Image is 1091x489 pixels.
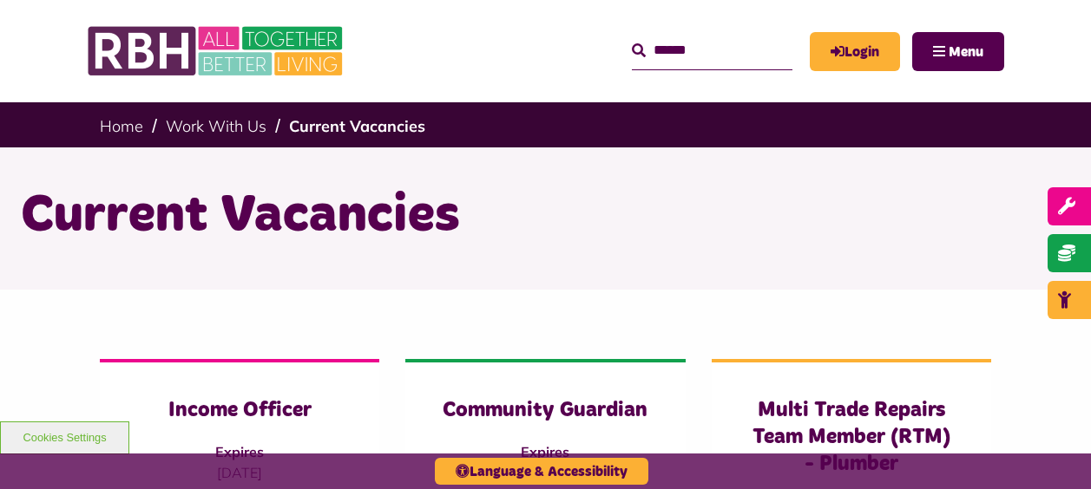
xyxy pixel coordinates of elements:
h1: Current Vacancies [21,182,1071,250]
button: Language & Accessibility [435,458,648,485]
a: Work With Us [166,116,266,136]
span: Menu [949,45,983,59]
h3: Multi Trade Repairs Team Member (RTM) - Plumber [746,397,956,479]
h3: Income Officer [135,397,345,424]
a: Current Vacancies [289,116,425,136]
a: MyRBH [810,32,900,71]
button: Navigation [912,32,1004,71]
img: RBH [87,17,347,85]
iframe: Netcall Web Assistant for live chat [1013,411,1091,489]
a: Home [100,116,143,136]
strong: Expires [215,443,264,460]
h3: Community Guardian [440,397,650,424]
strong: Expires [521,443,569,460]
